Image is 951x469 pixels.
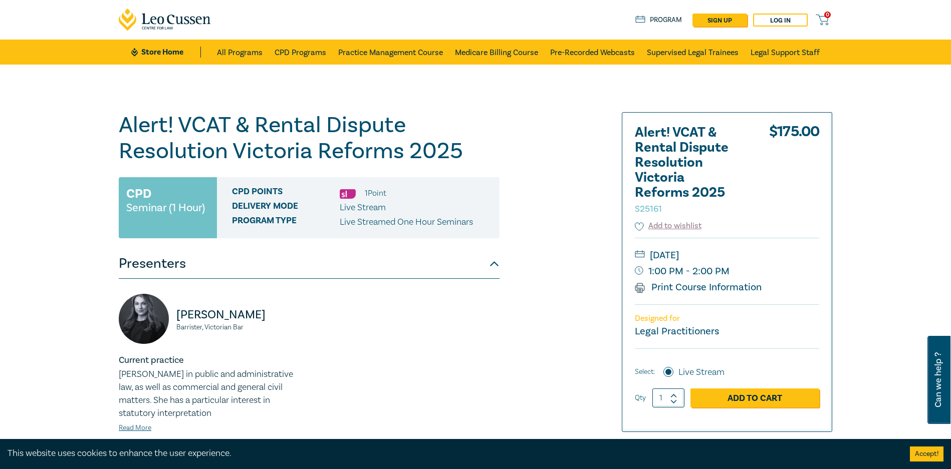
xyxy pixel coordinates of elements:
[232,216,340,229] span: Program type
[678,366,725,379] label: Live Stream
[635,263,819,279] small: 1:00 PM - 2:00 PM
[635,15,682,26] a: Program
[455,40,538,65] a: Medicare Billing Course
[119,354,184,366] strong: Current practice
[126,203,205,213] small: Seminar (1 Hour)
[635,220,701,232] button: Add to wishlist
[119,249,500,279] button: Presenters
[751,40,820,65] a: Legal Support Staff
[176,324,303,331] small: Barrister, Victorian Bar
[635,247,819,263] small: [DATE]
[338,40,443,65] a: Practice Management Course
[340,202,386,213] span: Live Stream
[753,14,808,27] a: Log in
[176,307,303,323] p: [PERSON_NAME]
[635,281,762,294] a: Print Course Information
[647,40,739,65] a: Supervised Legal Trainees
[275,40,326,65] a: CPD Programs
[933,342,943,418] span: Can we help ?
[119,294,169,344] img: https://s3.ap-southeast-2.amazonaws.com/leo-cussen-store-production-content/Contacts/Rachel%20Mat...
[131,47,201,58] a: Store Home
[692,14,747,27] a: sign up
[340,216,473,229] p: Live Streamed One Hour Seminars
[232,187,340,200] span: CPD Points
[635,203,662,215] small: S25161
[126,185,151,203] h3: CPD
[550,40,635,65] a: Pre-Recorded Webcasts
[635,392,646,403] label: Qty
[119,368,303,420] p: [PERSON_NAME] in public and administrative law, as well as commercial and general civil matters. ...
[635,314,819,323] p: Designed for
[910,446,943,461] button: Accept cookies
[824,12,831,18] span: 0
[119,423,151,432] a: Read More
[652,388,684,407] input: 1
[8,447,895,460] div: This website uses cookies to enhance the user experience.
[217,40,263,65] a: All Programs
[690,388,819,407] a: Add to Cart
[365,187,386,200] li: 1 Point
[232,201,340,214] span: Delivery Mode
[635,366,655,377] span: Select:
[769,125,819,220] div: $ 175.00
[119,112,500,164] h1: Alert! VCAT & Rental Dispute Resolution Victoria Reforms 2025
[340,189,356,199] img: Substantive Law
[635,125,745,215] h2: Alert! VCAT & Rental Dispute Resolution Victoria Reforms 2025
[635,325,719,338] small: Legal Practitioners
